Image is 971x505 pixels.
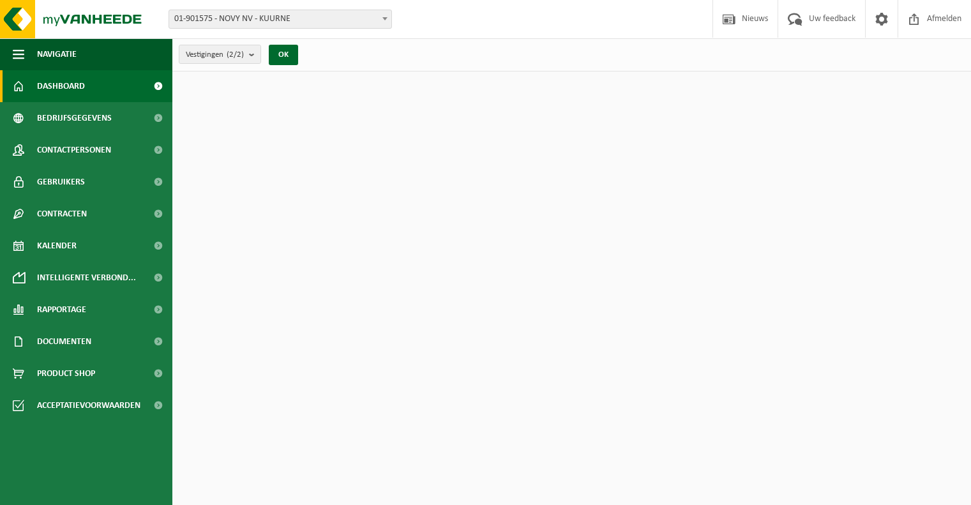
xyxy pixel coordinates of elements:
span: Dashboard [37,70,85,102]
span: 01-901575 - NOVY NV - KUURNE [169,10,392,29]
span: Vestigingen [186,45,244,64]
button: OK [269,45,298,65]
count: (2/2) [227,50,244,59]
span: Documenten [37,326,91,358]
span: Rapportage [37,294,86,326]
span: Kalender [37,230,77,262]
span: Bedrijfsgegevens [37,102,112,134]
span: 01-901575 - NOVY NV - KUURNE [169,10,391,28]
span: Product Shop [37,358,95,389]
span: Contactpersonen [37,134,111,166]
span: Gebruikers [37,166,85,198]
span: Acceptatievoorwaarden [37,389,140,421]
button: Vestigingen(2/2) [179,45,261,64]
span: Contracten [37,198,87,230]
span: Navigatie [37,38,77,70]
span: Intelligente verbond... [37,262,136,294]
